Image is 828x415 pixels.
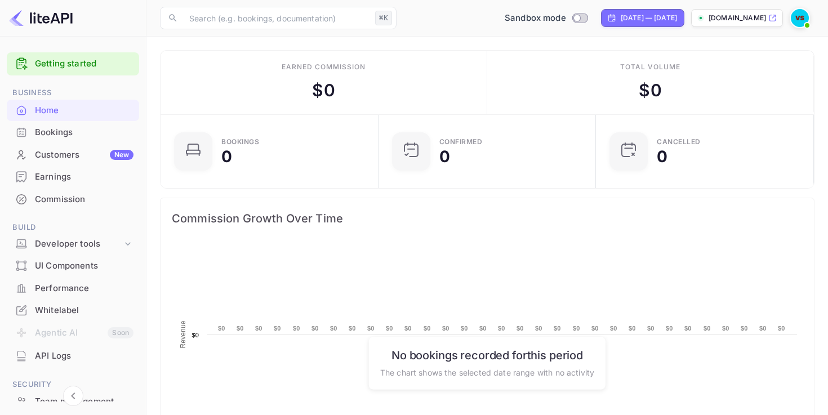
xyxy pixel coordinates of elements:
text: $0 [684,325,692,332]
span: Sandbox mode [505,12,566,25]
span: Business [7,87,139,99]
text: $0 [479,325,487,332]
h6: No bookings recorded for this period [380,348,594,362]
text: $0 [386,325,393,332]
div: Click to change the date range period [601,9,684,27]
div: UI Components [7,255,139,277]
button: Collapse navigation [63,386,83,406]
div: Performance [7,278,139,300]
div: ⌘K [375,11,392,25]
text: $0 [424,325,431,332]
div: API Logs [7,345,139,367]
div: Switch to Production mode [500,12,592,25]
div: CANCELLED [657,139,701,145]
text: $0 [591,325,599,332]
a: Whitelabel [7,300,139,320]
text: $0 [629,325,636,332]
text: $0 [367,325,375,332]
text: $0 [498,325,505,332]
a: CustomersNew [7,144,139,165]
div: API Logs [35,350,133,363]
text: $0 [778,325,785,332]
text: $0 [237,325,244,332]
div: Whitelabel [7,300,139,322]
div: $ 0 [312,78,335,103]
div: Team management [35,395,133,408]
p: The chart shows the selected date range with no activity [380,366,594,378]
div: Developer tools [7,234,139,254]
a: Performance [7,278,139,298]
div: Customers [35,149,133,162]
a: Earnings [7,166,139,187]
text: $0 [722,325,729,332]
div: Commission [35,193,133,206]
div: Commission [7,189,139,211]
div: Earnings [7,166,139,188]
div: 0 [221,149,232,164]
div: $ 0 [639,78,661,103]
span: Security [7,378,139,391]
div: Home [7,100,139,122]
div: Earned commission [282,62,365,72]
a: Home [7,100,139,121]
input: Search (e.g. bookings, documentation) [182,7,371,29]
text: $0 [461,325,468,332]
text: $0 [311,325,319,332]
span: Build [7,221,139,234]
a: Commission [7,189,139,209]
div: New [110,150,133,160]
div: Getting started [7,52,139,75]
text: $0 [404,325,412,332]
text: $0 [349,325,356,332]
text: $0 [610,325,617,332]
p: [DOMAIN_NAME] [709,13,766,23]
text: $0 [573,325,580,332]
div: Bookings [35,126,133,139]
text: $0 [741,325,748,332]
text: $0 [293,325,300,332]
span: Commission Growth Over Time [172,209,803,227]
div: Developer tools [35,238,122,251]
div: Performance [35,282,133,295]
text: $0 [192,332,199,338]
img: VARUN SARDA [791,9,809,27]
div: Confirmed [439,139,483,145]
text: $0 [554,325,561,332]
div: [DATE] — [DATE] [621,13,677,23]
div: 0 [439,149,450,164]
div: Bookings [221,139,259,145]
div: Home [35,104,133,117]
div: 0 [657,149,667,164]
a: Getting started [35,57,133,70]
a: UI Components [7,255,139,276]
img: LiteAPI logo [9,9,73,27]
div: UI Components [35,260,133,273]
div: Total volume [620,62,680,72]
a: Team management [7,391,139,412]
a: API Logs [7,345,139,366]
text: $0 [218,325,225,332]
text: $0 [759,325,767,332]
text: $0 [442,325,449,332]
text: $0 [255,325,262,332]
text: $0 [274,325,281,332]
text: $0 [535,325,542,332]
text: $0 [666,325,673,332]
text: $0 [517,325,524,332]
text: $0 [647,325,655,332]
div: Earnings [35,171,133,184]
text: $0 [330,325,337,332]
a: Bookings [7,122,139,142]
div: Bookings [7,122,139,144]
text: Revenue [179,320,187,348]
div: CustomersNew [7,144,139,166]
text: $0 [704,325,711,332]
div: Whitelabel [35,304,133,317]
